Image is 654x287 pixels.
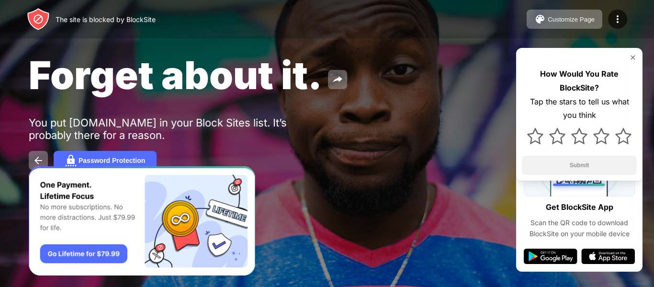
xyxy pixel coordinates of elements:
[522,156,637,175] button: Submit
[629,54,637,61] img: rate-us-close.svg
[524,218,635,239] div: Scan the QR code to download BlockSite on your mobile device
[79,157,145,164] div: Password Protection
[593,128,609,144] img: star.svg
[549,128,565,144] img: star.svg
[56,15,156,23] div: The site is blocked by BlockSite
[615,128,631,144] img: star.svg
[33,155,44,166] img: back.svg
[54,151,157,170] button: Password Protection
[571,128,587,144] img: star.svg
[581,249,635,264] img: app-store.svg
[527,128,543,144] img: star.svg
[332,74,343,85] img: share.svg
[548,16,595,23] div: Customize Page
[27,8,50,31] img: header-logo.svg
[65,155,77,166] img: password.svg
[612,13,623,25] img: menu-icon.svg
[29,166,255,276] iframe: Banner
[522,67,637,95] div: How Would You Rate BlockSite?
[29,52,322,98] span: Forget about it.
[522,95,637,123] div: Tap the stars to tell us what you think
[527,10,602,29] button: Customize Page
[524,249,577,264] img: google-play.svg
[29,116,325,141] div: You put [DOMAIN_NAME] in your Block Sites list. It’s probably there for a reason.
[534,13,546,25] img: pallet.svg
